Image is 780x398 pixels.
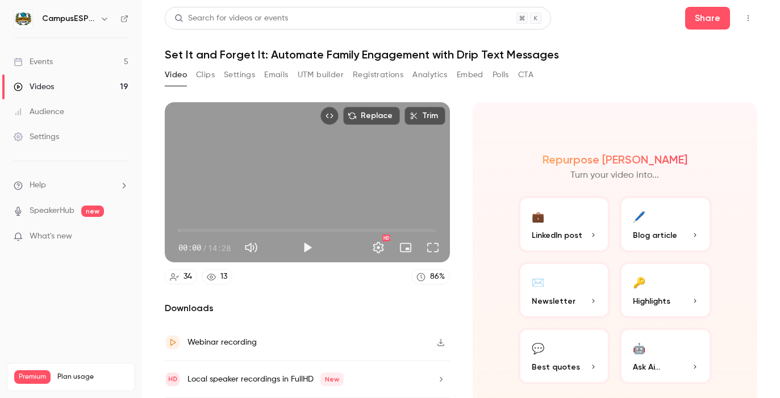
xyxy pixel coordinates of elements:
span: Premium [14,370,51,384]
button: 🖊️Blog article [619,196,712,253]
button: Top Bar Actions [739,9,757,27]
img: CampusESP Academy [14,10,32,28]
div: 💼 [532,207,544,225]
button: Analytics [412,66,448,84]
h1: Set It and Forget It: Automate Family Engagement with Drip Text Messages [165,48,757,61]
button: Share [685,7,730,30]
p: Turn your video into... [570,169,659,182]
span: new [81,206,104,217]
button: Settings [224,66,255,84]
button: 🤖Ask Ai... [619,328,712,384]
div: 34 [183,271,192,283]
div: 00:00 [178,242,231,254]
span: Help [30,179,46,191]
span: Best quotes [532,361,580,373]
a: 13 [202,269,232,284]
div: Search for videos or events [174,12,288,24]
span: Plan usage [57,372,128,382]
div: Webinar recording [187,336,257,349]
button: 💬Best quotes [518,328,611,384]
div: 🔑 [633,273,645,291]
li: help-dropdown-opener [14,179,128,191]
h6: CampusESP Academy [42,13,95,24]
button: Embed video [320,107,339,125]
span: LinkedIn post [532,229,582,241]
button: 🔑Highlights [619,262,712,319]
a: 34 [165,269,197,284]
div: Events [14,56,53,68]
div: Local speaker recordings in FullHD [187,372,344,386]
button: Polls [493,66,509,84]
h2: Repurpose [PERSON_NAME] [543,153,687,166]
button: Clips [196,66,215,84]
span: Highlights [633,295,670,307]
div: 13 [220,271,227,283]
div: 86 % [430,271,445,283]
h2: Downloads [165,301,450,315]
span: 14:28 [208,242,231,254]
div: HD [382,234,390,241]
button: ✉️Newsletter [518,262,611,319]
span: Ask Ai... [633,361,660,373]
iframe: Noticeable Trigger [115,232,128,242]
button: Emails [264,66,288,84]
button: Full screen [422,236,444,259]
span: / [202,242,207,254]
div: Audience [14,106,64,118]
button: Turn on miniplayer [394,236,417,259]
span: Newsletter [532,295,575,307]
div: Settings [14,131,59,143]
button: Registrations [353,66,403,84]
a: SpeakerHub [30,205,74,217]
a: 86% [411,269,450,284]
button: Play [296,236,319,259]
button: UTM builder [298,66,344,84]
div: ✉️ [532,273,544,291]
div: 🤖 [633,339,645,357]
div: 🖊️ [633,207,645,225]
div: 💬 [532,339,544,357]
button: Trim [404,107,445,125]
button: Settings [367,236,390,259]
span: Blog article [633,229,677,241]
span: 00:00 [178,242,201,254]
button: Embed [457,66,483,84]
button: Video [165,66,187,84]
div: Videos [14,81,54,93]
button: Replace [343,107,400,125]
span: New [320,372,344,386]
span: What's new [30,231,72,242]
button: CTA [518,66,533,84]
button: Mute [240,236,262,259]
button: 💼LinkedIn post [518,196,611,253]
